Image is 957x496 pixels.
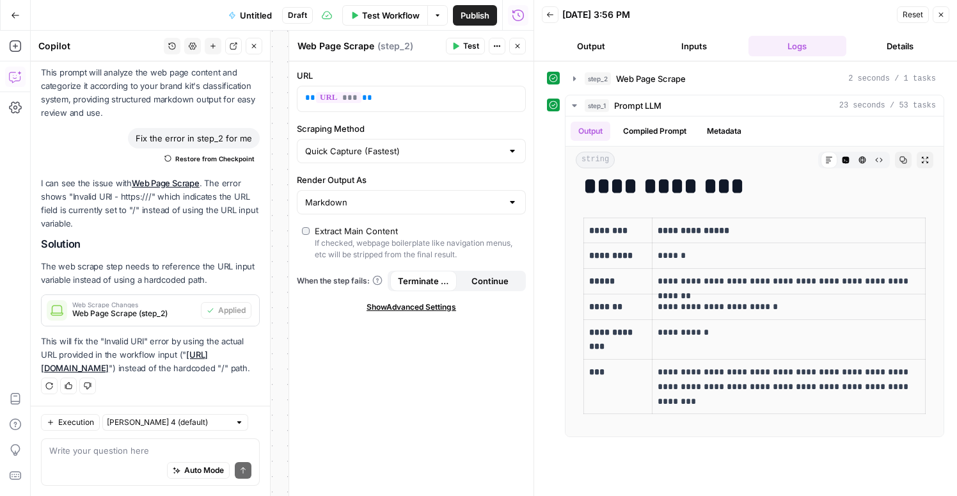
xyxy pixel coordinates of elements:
p: I can see the issue with . The error shows "Invalid URI - https:///" which indicates the URL fiel... [41,177,260,231]
button: Execution [41,414,100,431]
div: Fix the error in step_2 for me [128,128,260,148]
button: Publish [453,5,497,26]
span: Test [463,40,479,52]
input: Quick Capture (Fastest) [305,145,502,157]
div: If checked, webpage boilerplate like navigation menus, etc will be stripped from the final result. [315,237,521,260]
input: Extract Main ContentIf checked, webpage boilerplate like navigation menus, etc will be stripped f... [302,227,310,235]
button: Logs [748,36,846,56]
label: Scraping Method [297,122,526,135]
span: Publish [461,9,489,22]
span: step_2 [585,72,611,85]
a: When the step fails: [297,275,383,287]
span: Auto Mode [184,465,224,476]
button: Untitled [221,5,280,26]
span: Reset [903,9,923,20]
span: Show Advanced Settings [367,301,456,313]
button: 2 seconds / 1 tasks [565,68,944,89]
span: Draft [288,10,307,21]
button: Reset [897,6,929,23]
button: Compiled Prompt [615,122,694,141]
p: This will fix the "Invalid URI" error by using the actual URL provided in the workflow input (" "... [41,335,260,375]
span: Untitled [240,9,272,22]
span: Web Page Scrape (step_2) [72,308,196,319]
span: Restore from Checkpoint [175,154,255,164]
span: Continue [471,275,509,287]
button: Test [446,38,485,54]
input: Claude Sonnet 4 (default) [107,416,230,429]
button: Output [542,36,640,56]
span: Web Page Scrape [616,72,686,85]
p: This prompt will analyze the web page content and categorize it according to your brand kit's cla... [41,66,260,120]
a: Web Page Scrape [132,178,200,188]
span: ( step_2 ) [377,40,413,52]
span: Web Scrape Changes [72,301,196,308]
button: Restore from Checkpoint [159,151,260,166]
span: Test Workflow [362,9,420,22]
span: Applied [218,305,246,316]
span: Terminate Workflow [398,275,449,287]
p: The web scrape step needs to reference the URL input variable instead of using a hardcoded path. [41,260,260,287]
span: 2 seconds / 1 tasks [848,73,936,84]
div: Extract Main Content [315,225,398,237]
button: Applied [201,302,251,319]
span: Execution [58,417,94,428]
textarea: Web Page Scrape [297,40,374,52]
button: Metadata [699,122,749,141]
span: string [576,152,615,168]
button: Test Workflow [342,5,427,26]
span: Prompt LLM [614,99,661,112]
h2: Solution [41,238,260,250]
button: Details [851,36,949,56]
button: Auto Mode [167,462,230,479]
input: Markdown [305,196,502,209]
button: Continue [457,271,523,291]
div: Copilot [38,40,160,52]
span: step_1 [585,99,609,112]
span: 23 seconds / 53 tasks [839,100,936,111]
label: Render Output As [297,173,526,186]
div: 23 seconds / 53 tasks [565,116,944,436]
button: Output [571,122,610,141]
button: 23 seconds / 53 tasks [565,95,944,116]
button: Inputs [645,36,743,56]
label: URL [297,69,526,82]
